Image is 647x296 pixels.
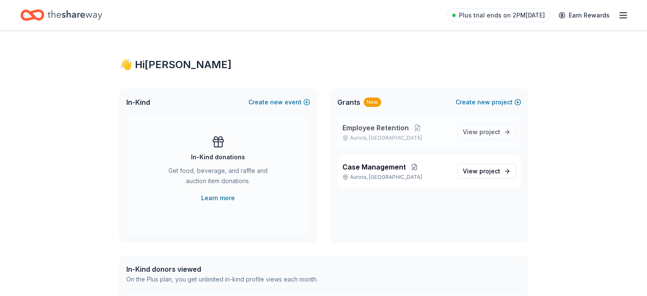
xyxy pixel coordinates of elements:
span: View [463,127,500,137]
div: 👋 Hi [PERSON_NAME] [120,58,528,72]
a: Plus trial ends on 2PM[DATE] [447,9,550,22]
div: In-Kind donors viewed [126,264,318,274]
a: Earn Rewards [553,8,615,23]
span: In-Kind [126,97,150,107]
button: Createnewevent [248,97,310,107]
div: New [364,98,381,107]
span: Case Management [342,162,406,172]
span: project [479,128,500,135]
p: Aurora, [GEOGRAPHIC_DATA] [342,174,450,181]
span: Employee Retention [342,123,409,133]
span: project [479,167,500,175]
span: new [477,97,490,107]
div: Get food, beverage, and raffle and auction item donations. [160,166,276,190]
div: On the Plus plan, you get unlimited in-kind profile views each month. [126,274,318,285]
span: Plus trial ends on 2PM[DATE] [459,10,545,20]
a: Learn more [201,193,235,203]
span: View [463,166,500,176]
span: new [270,97,283,107]
div: In-Kind donations [191,152,245,162]
p: Aurora, [GEOGRAPHIC_DATA] [342,135,450,141]
a: Home [20,5,102,25]
button: Createnewproject [456,97,521,107]
span: Grants [337,97,360,107]
a: View project [457,124,516,140]
a: View project [457,164,516,179]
